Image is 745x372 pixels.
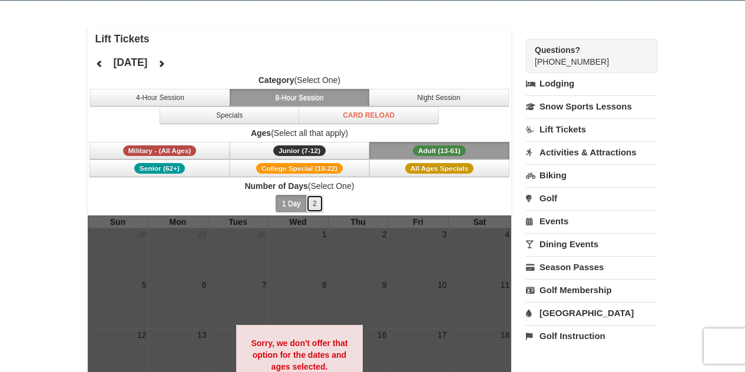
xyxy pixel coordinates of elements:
[230,160,370,177] button: College Special (18-22)
[299,107,439,124] button: Card Reload
[230,142,370,160] button: Junior (7-12)
[535,44,636,67] span: [PHONE_NUMBER]
[90,89,230,107] button: 4-Hour Session
[526,210,657,232] a: Events
[123,145,197,156] span: Military - (All Ages)
[90,160,230,177] button: Senior (62+)
[526,233,657,255] a: Dining Events
[413,145,466,156] span: Adult (13-61)
[535,45,580,55] strong: Questions?
[95,33,512,45] h4: Lift Tickets
[306,195,323,212] button: 2
[259,75,294,85] strong: Category
[526,141,657,163] a: Activities & Attractions
[90,142,230,160] button: Military - (All Ages)
[230,89,370,107] button: 8-Hour Session
[113,57,147,68] h4: [DATE]
[526,256,657,278] a: Season Passes
[369,142,509,160] button: Adult (13-61)
[526,302,657,324] a: [GEOGRAPHIC_DATA]
[369,89,509,107] button: Night Session
[88,127,512,139] label: (Select all that apply)
[160,107,300,124] button: Specials
[526,73,657,94] a: Lodging
[526,325,657,347] a: Golf Instruction
[526,187,657,209] a: Golf
[526,95,657,117] a: Snow Sports Lessons
[251,128,271,138] strong: Ages
[273,145,326,156] span: Junior (7-12)
[88,180,512,192] label: (Select One)
[369,160,509,177] button: All Ages Specials
[526,164,657,186] a: Biking
[244,181,307,191] strong: Number of Days
[88,74,512,86] label: (Select One)
[526,118,657,140] a: Lift Tickets
[276,195,307,212] button: 1 Day
[134,163,185,174] span: Senior (62+)
[405,163,474,174] span: All Ages Specials
[526,279,657,301] a: Golf Membership
[256,163,343,174] span: College Special (18-22)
